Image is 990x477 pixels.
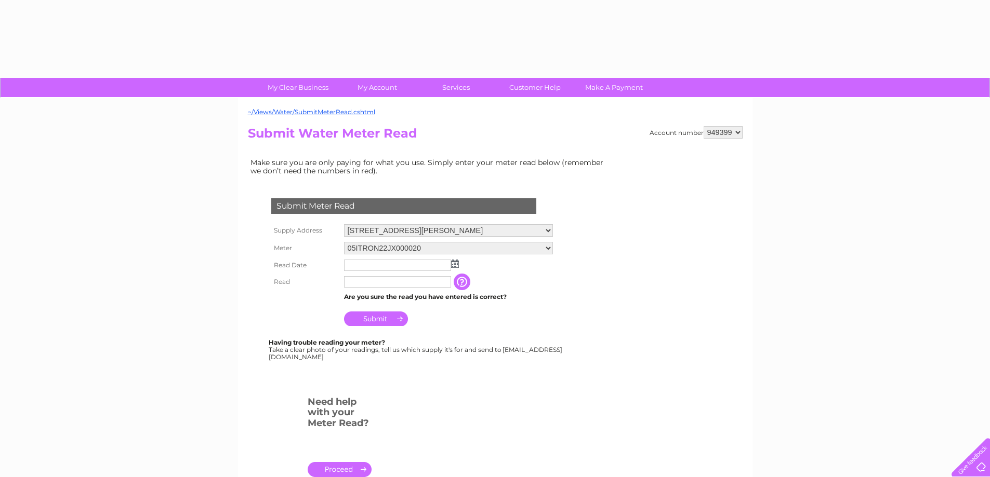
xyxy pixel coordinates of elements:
a: Make A Payment [571,78,657,97]
td: Make sure you are only paying for what you use. Simply enter your meter read below (remember we d... [248,156,612,178]
div: Take a clear photo of your readings, tell us which supply it's for and send to [EMAIL_ADDRESS][DO... [269,339,564,360]
h2: Submit Water Meter Read [248,126,743,146]
a: . [308,462,372,477]
input: Submit [344,311,408,326]
a: My Account [334,78,420,97]
b: Having trouble reading your meter? [269,338,385,346]
th: Read [269,274,341,290]
input: Information [454,274,472,290]
a: ~/Views/Water/SubmitMeterRead.cshtml [248,108,375,116]
th: Read Date [269,257,341,274]
a: Customer Help [492,78,578,97]
div: Account number [650,126,743,139]
th: Meter [269,239,341,257]
a: Services [413,78,499,97]
th: Supply Address [269,222,341,239]
img: ... [451,260,459,268]
h3: Need help with your Meter Read? [308,394,372,434]
div: Submit Meter Read [271,198,536,214]
td: Are you sure the read you have entered is correct? [341,290,556,304]
a: My Clear Business [255,78,341,97]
